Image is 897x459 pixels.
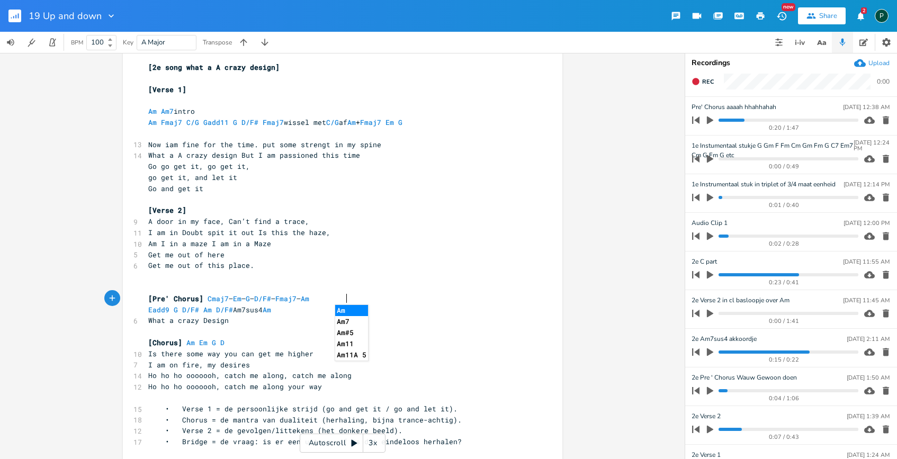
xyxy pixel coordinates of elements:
span: What a crazy Design [148,316,229,325]
span: G [398,118,402,127]
span: D/F# [254,294,271,303]
span: Ho ho ho ooooooh, catch me along your way [148,382,322,391]
span: D/F# [241,118,258,127]
div: [DATE] 1:50 AM [847,375,890,381]
li: Am7 [335,316,368,327]
span: Am [203,305,212,314]
div: 0:04 / 1:06 [710,395,858,401]
span: A door in my face, Can’t find a trace, [148,217,309,226]
li: Am11 [335,338,368,349]
div: [DATE] 12:00 PM [844,220,890,226]
span: – – – – – [148,294,309,303]
div: [DATE] 11:45 AM [843,298,890,303]
span: D [220,338,225,347]
div: 0:20 / 1:47 [710,125,858,131]
span: Em [385,118,394,127]
span: Go go get it, go get it, [148,161,250,171]
span: 1e Instrumentaal stuk in triplet of 3/4 maat eenheid [692,179,836,190]
span: • Bridge = de vraag: is er een uitweg, of is dit eindeloos herhalen? [148,437,462,446]
div: 0:02 / 0:28 [710,241,858,247]
span: Am I in a maze I am in a Maze [148,239,271,248]
div: 2 [861,7,867,14]
span: 2e Pre ' Chorus Wauw Gewoon doen [692,373,797,383]
span: Go and get it [148,184,203,193]
button: Share [798,7,846,24]
span: [Chorus] [148,338,182,347]
div: Autoscroll [300,434,385,453]
div: Key [123,39,133,46]
div: 0:00 [877,78,890,85]
span: 2e C part [692,257,717,267]
span: C/G [186,118,199,127]
div: 0:15 / 0:22 [710,357,858,363]
span: [Verse 1] [148,85,186,94]
span: Am7sus4 [148,305,275,314]
span: What a A crazy design But I am passioned this time [148,150,360,160]
span: G [212,338,216,347]
span: Am7 [161,106,174,116]
span: intro [148,106,195,116]
div: 0:01 / 0:40 [710,202,858,208]
div: Recordings [692,59,891,67]
span: 19 Up and down [29,11,102,21]
div: [DATE] 2:11 AM [847,336,890,342]
span: D/F# [182,305,199,314]
span: [Verse 2] [148,205,186,215]
li: Am11A 5 [335,349,368,361]
span: G [174,305,178,314]
div: [DATE] 1:24 AM [847,452,890,458]
span: I am in Doubt spit it out Is this the haze, [148,228,330,237]
span: G [233,118,237,127]
li: Am#5 [335,327,368,338]
div: Piepo [875,9,889,23]
div: [DATE] 12:24 PM [854,140,890,151]
span: Am [186,338,195,347]
div: [DATE] 12:38 AM [843,104,890,110]
div: Share [819,11,837,21]
div: [DATE] 11:55 AM [843,259,890,265]
li: Am [335,305,368,316]
span: Gadd11 [203,118,229,127]
span: Now iam fine for the time. put some strengt in my spine [148,140,381,149]
span: A Major [141,38,165,47]
div: 0:00 / 1:41 [710,318,858,324]
span: • Verse 2 = de gevolgen/littekens (het donkere beeld). [148,426,402,435]
span: • Verse 1 = de persoonlijke strijd (go and get it / go and let it). [148,404,458,413]
span: 2e Verse 2 [692,411,721,421]
span: Fmaj7 [275,294,297,303]
span: I am on fire, my desires [148,360,250,370]
span: Eadd9 [148,305,169,314]
span: 2e Verse 2 in cl basloopje over Am [692,295,790,305]
div: [DATE] 1:39 AM [847,413,890,419]
span: G [246,294,250,303]
span: Fmaj7 [360,118,381,127]
span: Audio Clip 1 [692,218,728,228]
span: 2e Am7sus4 akkoordje [692,334,757,344]
span: D/F# [216,305,233,314]
div: 0:00 / 0:49 [710,164,858,169]
button: Upload [854,57,890,69]
span: wissel met af + [148,118,407,127]
span: Rec [702,78,714,86]
div: 3x [363,434,382,453]
span: [2e song what a A crazy design] [148,62,280,72]
span: Am [148,106,157,116]
span: Am [263,305,271,314]
span: C/G [326,118,339,127]
span: 1e Instumentaal stukje G Gm F Fm Cm Gm Fm G C7 Em7 Cm G Fm G etc [692,141,854,151]
span: Cmaj7 [208,294,229,303]
button: Rec [687,73,718,90]
div: Upload [868,59,890,67]
span: Em [199,338,208,347]
span: • Chorus = de mantra van dualiteit (herhaling, bijna trance-achtig). [148,415,462,425]
div: Transpose [203,39,232,46]
div: 0:23 / 0:41 [710,280,858,285]
span: [Pre' Chorus] [148,294,203,303]
span: Is there some way you can get me higher [148,349,313,358]
div: New [782,3,795,11]
div: [DATE] 12:14 PM [844,182,890,187]
span: Am [347,118,356,127]
div: 0:07 / 0:43 [710,434,858,440]
span: Am [148,118,157,127]
span: Em [233,294,241,303]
